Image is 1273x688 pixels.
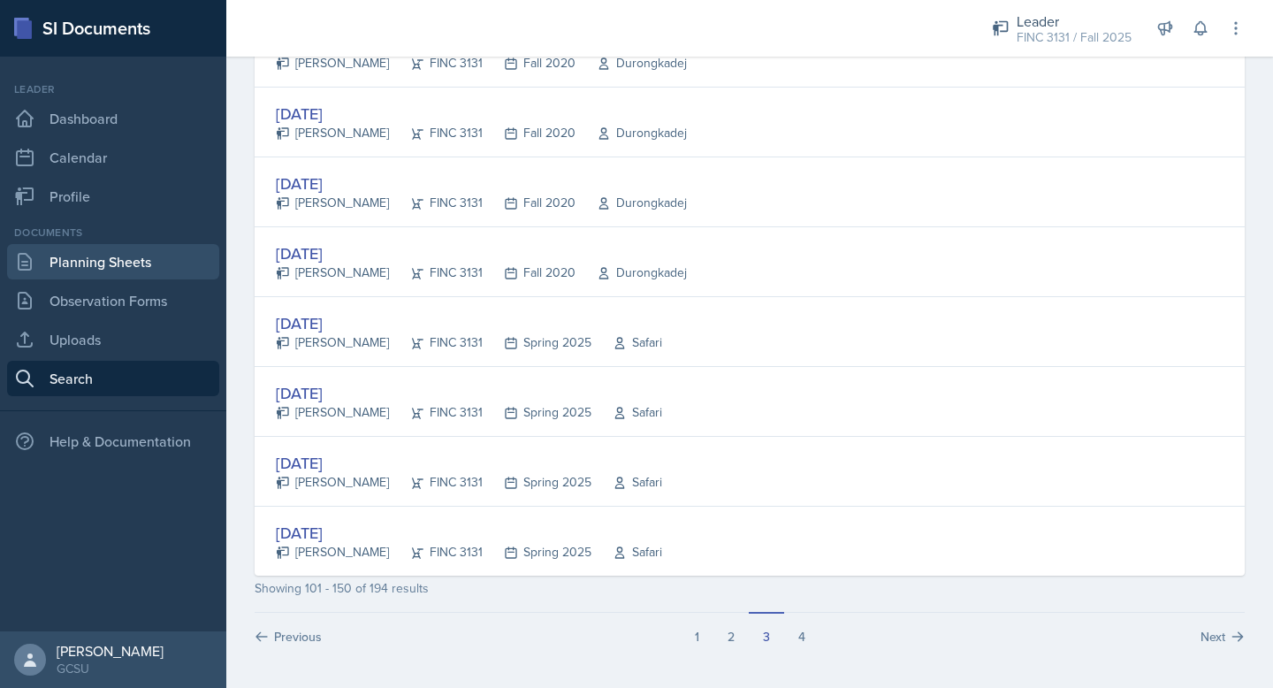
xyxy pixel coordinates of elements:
div: FINC 3131 [389,543,483,562]
div: [DATE] [276,451,662,475]
div: [DATE] [276,241,687,265]
a: Search [7,361,219,396]
div: Fall 2020 [483,264,576,282]
div: Fall 2020 [483,124,576,142]
div: GCSU [57,660,164,677]
div: Safari [591,333,662,352]
div: Spring 2025 [483,333,591,352]
div: [DATE] [276,381,662,405]
div: [PERSON_NAME] [276,403,389,422]
div: [PERSON_NAME] [276,124,389,142]
a: Observation Forms [7,283,219,318]
div: [PERSON_NAME] [276,264,389,282]
div: [PERSON_NAME] [276,194,389,212]
div: Help & Documentation [7,424,219,459]
a: Dashboard [7,101,219,136]
button: 1 [681,612,713,646]
div: [DATE] [276,102,687,126]
div: Durongkadej [576,124,687,142]
div: FINC 3131 [389,403,483,422]
div: FINC 3131 [389,194,483,212]
div: FINC 3131 [389,124,483,142]
button: 2 [713,612,749,646]
div: [PERSON_NAME] [276,54,389,73]
div: FINC 3131 [389,264,483,282]
div: Durongkadej [576,264,687,282]
a: Profile [7,179,219,214]
div: [PERSON_NAME] [276,473,389,492]
div: [DATE] [276,311,662,335]
div: FINC 3131 [389,54,483,73]
div: FINC 3131 [389,473,483,492]
div: FINC 3131 / Fall 2025 [1017,28,1132,47]
a: Planning Sheets [7,244,219,279]
button: 4 [784,612,819,646]
button: Next [1197,612,1245,646]
div: Spring 2025 [483,543,591,562]
div: [DATE] [276,172,687,195]
div: Fall 2020 [483,194,576,212]
div: Safari [591,403,662,422]
div: [PERSON_NAME] [57,642,164,660]
div: Fall 2020 [483,54,576,73]
div: Spring 2025 [483,403,591,422]
div: [PERSON_NAME] [276,543,389,562]
div: Safari [591,473,662,492]
div: Durongkadej [576,194,687,212]
div: [PERSON_NAME] [276,333,389,352]
div: Durongkadej [576,54,687,73]
div: Leader [7,81,219,97]
div: [DATE] [276,521,662,545]
button: Previous [255,612,325,646]
div: Leader [1017,11,1132,32]
a: Calendar [7,140,219,175]
div: Showing 101 - 150 of 194 results [255,579,1245,598]
div: Safari [591,543,662,562]
div: Spring 2025 [483,473,591,492]
a: Uploads [7,322,219,357]
button: 3 [749,612,784,646]
div: FINC 3131 [389,333,483,352]
div: Documents [7,225,219,241]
